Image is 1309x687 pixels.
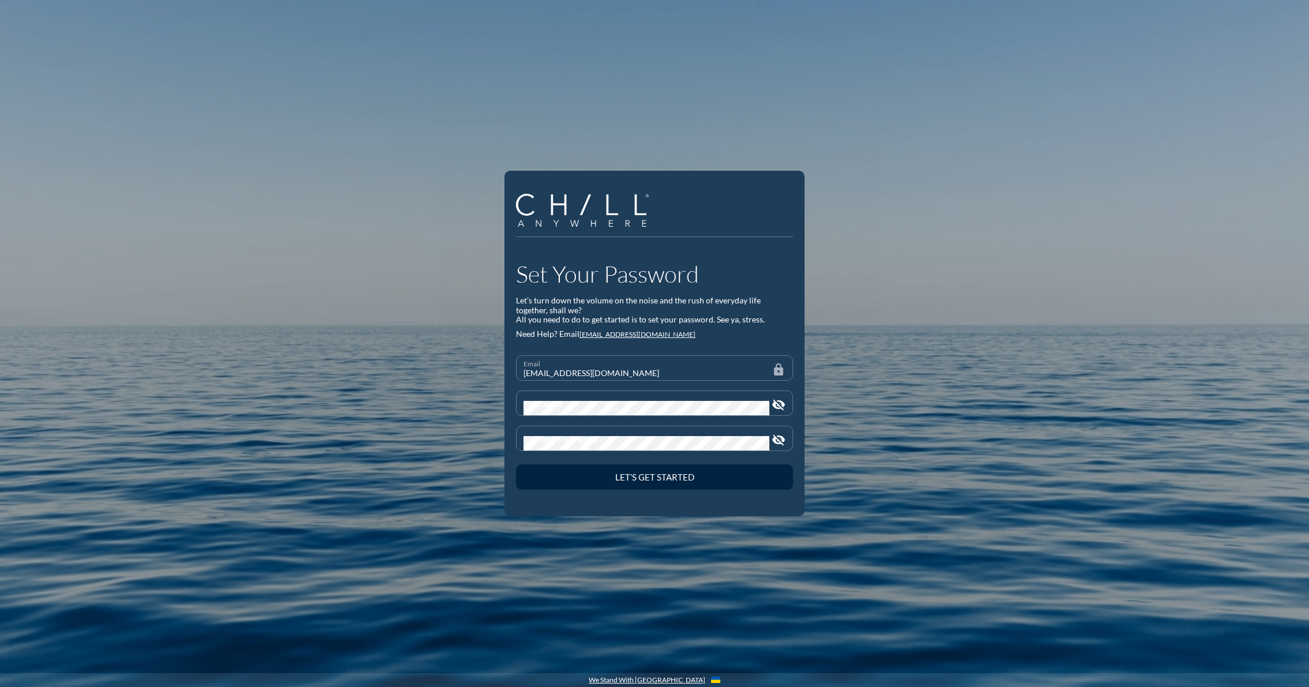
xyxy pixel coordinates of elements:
[516,194,649,227] img: Company Logo
[516,296,793,325] div: Let’s turn down the volume on the noise and the rush of everyday life together, shall we? All you...
[589,676,705,684] a: We Stand With [GEOGRAPHIC_DATA]
[711,677,720,683] img: Flag_of_Ukraine.1aeecd60.svg
[772,433,786,447] i: visibility_off
[516,329,579,339] span: Need Help? Email
[516,464,793,490] button: Let’s Get Started
[536,472,773,482] div: Let’s Get Started
[523,401,769,415] input: Password
[516,260,793,288] h1: Set Your Password
[523,436,769,451] input: Confirm Password
[516,194,657,228] a: Company Logo
[772,398,786,412] i: visibility_off
[579,330,695,339] a: [EMAIL_ADDRESS][DOMAIN_NAME]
